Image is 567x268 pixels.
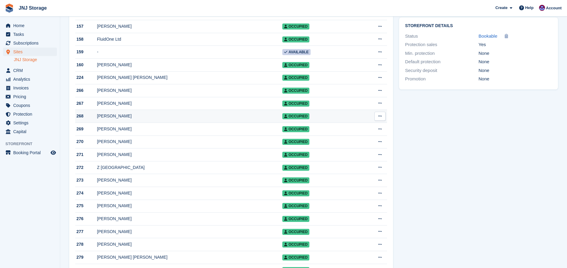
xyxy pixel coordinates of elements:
span: Protection [13,110,49,118]
span: Occupied [282,101,309,107]
a: menu [3,66,57,75]
img: stora-icon-8386f47178a22dfd0bd8f6a31ec36ba5ce8667c1dd55bd0f319d3a0aa187defe.svg [5,4,14,13]
div: [PERSON_NAME] [97,151,282,158]
span: Occupied [282,113,309,119]
span: Occupied [282,62,309,68]
span: Occupied [282,36,309,42]
span: Invoices [13,84,49,92]
div: None [479,67,552,74]
span: Occupied [282,190,309,196]
div: [PERSON_NAME] [97,62,282,68]
div: 267 [75,100,97,107]
span: Occupied [282,216,309,222]
div: [PERSON_NAME] [97,139,282,145]
div: Z [GEOGRAPHIC_DATA] [97,164,282,171]
div: [PERSON_NAME] [97,216,282,222]
a: menu [3,21,57,30]
div: [PERSON_NAME] [97,177,282,183]
span: Home [13,21,49,30]
div: Status [405,33,479,40]
div: [PERSON_NAME] [97,87,282,94]
span: Storefront [5,141,60,147]
div: 275 [75,203,97,209]
span: Occupied [282,88,309,94]
div: None [479,50,552,57]
div: 270 [75,139,97,145]
div: [PERSON_NAME] [97,113,282,119]
a: menu [3,119,57,127]
div: 266 [75,87,97,94]
div: 278 [75,241,97,248]
div: 279 [75,254,97,260]
div: None [479,76,552,83]
span: Sites [13,48,49,56]
span: Booking Portal [13,148,49,157]
div: 276 [75,216,97,222]
span: Analytics [13,75,49,83]
div: Yes [479,41,552,48]
div: 272 [75,164,97,171]
span: Available [282,49,311,55]
a: menu [3,30,57,39]
a: menu [3,92,57,101]
div: 157 [75,23,97,30]
div: Min. protection [405,50,479,57]
span: Pricing [13,92,49,101]
span: Occupied [282,165,309,171]
span: Occupied [282,242,309,248]
a: Preview store [50,149,57,156]
div: 277 [75,229,97,235]
a: menu [3,75,57,83]
span: Capital [13,127,49,136]
span: Settings [13,119,49,127]
div: 273 [75,177,97,183]
div: Promotion [405,76,479,83]
a: menu [3,84,57,92]
div: [PERSON_NAME] [PERSON_NAME] [97,254,282,260]
a: JNJ Storage [14,57,57,63]
a: menu [3,110,57,118]
span: Coupons [13,101,49,110]
div: 159 [75,49,97,55]
h2: Storefront Details [405,23,552,28]
a: JNJ Storage [16,3,49,13]
div: [PERSON_NAME] [97,241,282,248]
td: - [97,46,282,59]
div: [PERSON_NAME] [PERSON_NAME] [97,74,282,81]
span: Occupied [282,177,309,183]
div: Security deposit [405,67,479,74]
span: Occupied [282,229,309,235]
span: Help [525,5,534,11]
span: CRM [13,66,49,75]
div: 269 [75,126,97,132]
div: 160 [75,62,97,68]
div: None [479,58,552,65]
span: Occupied [282,23,309,30]
a: menu [3,127,57,136]
a: Bookable [479,33,497,40]
a: menu [3,148,57,157]
span: Account [546,5,562,11]
span: Occupied [282,126,309,132]
a: menu [3,39,57,47]
span: Occupied [282,75,309,81]
span: Subscriptions [13,39,49,47]
div: 271 [75,151,97,158]
div: 274 [75,190,97,196]
a: menu [3,101,57,110]
span: Create [495,5,507,11]
span: Occupied [282,139,309,145]
div: [PERSON_NAME] [97,190,282,196]
a: menu [3,48,57,56]
div: [PERSON_NAME] [97,23,282,30]
div: Default protection [405,58,479,65]
span: Occupied [282,152,309,158]
div: 158 [75,36,97,42]
div: [PERSON_NAME] [97,100,282,107]
div: FluidOne Ltd [97,36,282,42]
span: Tasks [13,30,49,39]
div: [PERSON_NAME] [97,126,282,132]
div: 268 [75,113,97,119]
span: Bookable [479,33,497,39]
div: 224 [75,74,97,81]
